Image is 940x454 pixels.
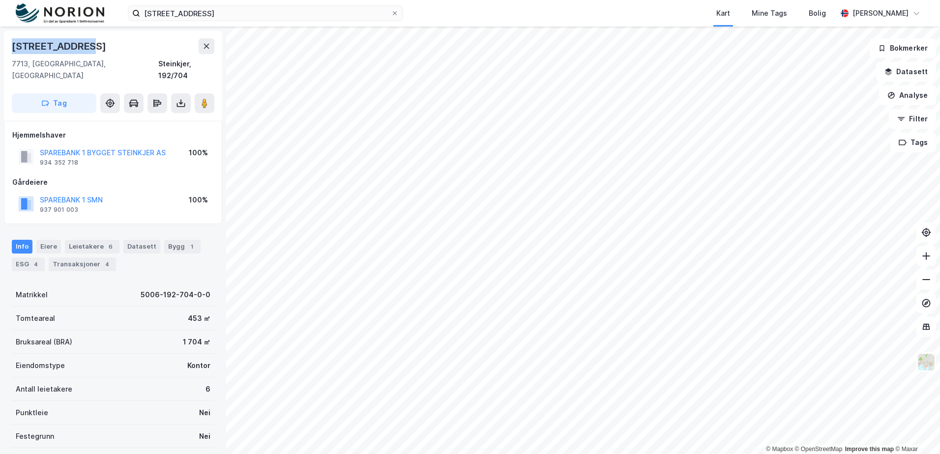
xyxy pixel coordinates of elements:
div: 4 [102,259,112,269]
img: norion-logo.80e7a08dc31c2e691866.png [16,3,104,24]
iframe: Chat Widget [891,407,940,454]
div: Hjemmelshaver [12,129,214,141]
div: Nei [199,407,210,419]
div: 7713, [GEOGRAPHIC_DATA], [GEOGRAPHIC_DATA] [12,58,158,82]
button: Bokmerker [870,38,936,58]
a: Improve this map [845,446,894,453]
div: Matrikkel [16,289,48,301]
div: 100% [189,147,208,159]
div: Bruksareal (BRA) [16,336,72,348]
div: 6 [206,383,210,395]
div: Leietakere [65,240,119,254]
div: Transaksjoner [49,257,116,271]
div: 937 901 003 [40,206,78,214]
div: Datasett [123,240,160,254]
div: Tomteareal [16,312,55,324]
button: Analyse [879,85,936,105]
div: 100% [189,194,208,206]
div: 453 ㎡ [188,312,210,324]
button: Filter [889,109,936,129]
div: Gårdeiere [12,176,214,188]
div: Nei [199,430,210,442]
div: Kontor [187,360,210,371]
div: Mine Tags [752,7,787,19]
div: Eiere [36,240,61,254]
div: Eiendomstype [16,360,65,371]
img: Z [917,353,936,371]
div: 1 704 ㎡ [183,336,210,348]
div: Punktleie [16,407,48,419]
div: [STREET_ADDRESS] [12,38,108,54]
button: Tag [12,93,96,113]
div: Bolig [809,7,826,19]
div: [PERSON_NAME] [852,7,909,19]
div: ESG [12,257,45,271]
div: 6 [106,242,116,252]
div: Bygg [164,240,201,254]
div: 1 [187,242,197,252]
div: Kontrollprogram for chat [891,407,940,454]
div: Festegrunn [16,430,54,442]
div: Antall leietakere [16,383,72,395]
div: Steinkjer, 192/704 [158,58,214,82]
div: Kart [716,7,730,19]
div: 5006-192-704-0-0 [141,289,210,301]
button: Datasett [876,62,936,82]
a: Mapbox [766,446,793,453]
button: Tags [890,133,936,152]
div: Info [12,240,32,254]
div: 934 352 718 [40,159,78,167]
a: OpenStreetMap [795,446,843,453]
div: 4 [31,259,41,269]
input: Søk på adresse, matrikkel, gårdeiere, leietakere eller personer [140,6,391,21]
